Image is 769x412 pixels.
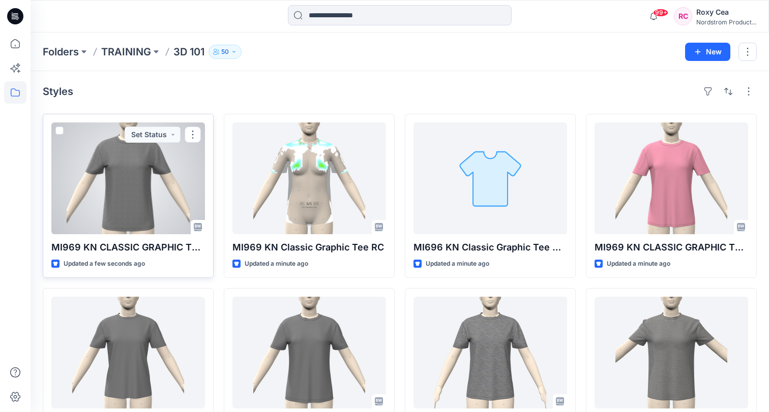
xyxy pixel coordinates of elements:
[232,297,386,408] a: MI969 KN Classic Graphic Tee LJ
[595,122,748,234] a: MI969 KN CLASSIC GRAPHIC TEE RL
[245,259,308,269] p: Updated a minute ago
[595,297,748,408] a: MI696 KN CLASSIC GRAPHIC TEE LH
[51,240,205,255] p: MI969 KN CLASSIC GRAPHIC TEE FW
[64,259,145,269] p: Updated a few seconds ago
[696,6,756,18] div: Roxy Cea
[653,9,668,17] span: 99+
[232,122,386,234] a: MI969 KN Classic Graphic Tee RC
[101,45,151,59] a: TRAINING
[674,7,692,25] div: RC
[43,85,73,98] h4: Styles
[685,43,730,61] button: New
[51,122,205,234] a: MI969 KN CLASSIC GRAPHIC TEE FW
[51,297,205,408] a: MI696KN CLASSIC GRAPHIC TEE - KW
[607,259,670,269] p: Updated a minute ago
[173,45,204,59] p: 3D 101
[595,240,748,255] p: MI969 KN CLASSIC GRAPHIC TEE RL
[413,240,567,255] p: MI696 KN Classic Graphic Tee MU
[426,259,489,269] p: Updated a minute ago
[232,240,386,255] p: MI969 KN Classic Graphic Tee RC
[413,122,567,234] a: MI696 KN Classic Graphic Tee MU
[413,297,567,408] a: MI969 KN Classic Graphic Tee MK
[221,46,229,57] p: 50
[696,18,756,26] div: Nordstrom Product...
[43,45,79,59] a: Folders
[209,45,242,59] button: 50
